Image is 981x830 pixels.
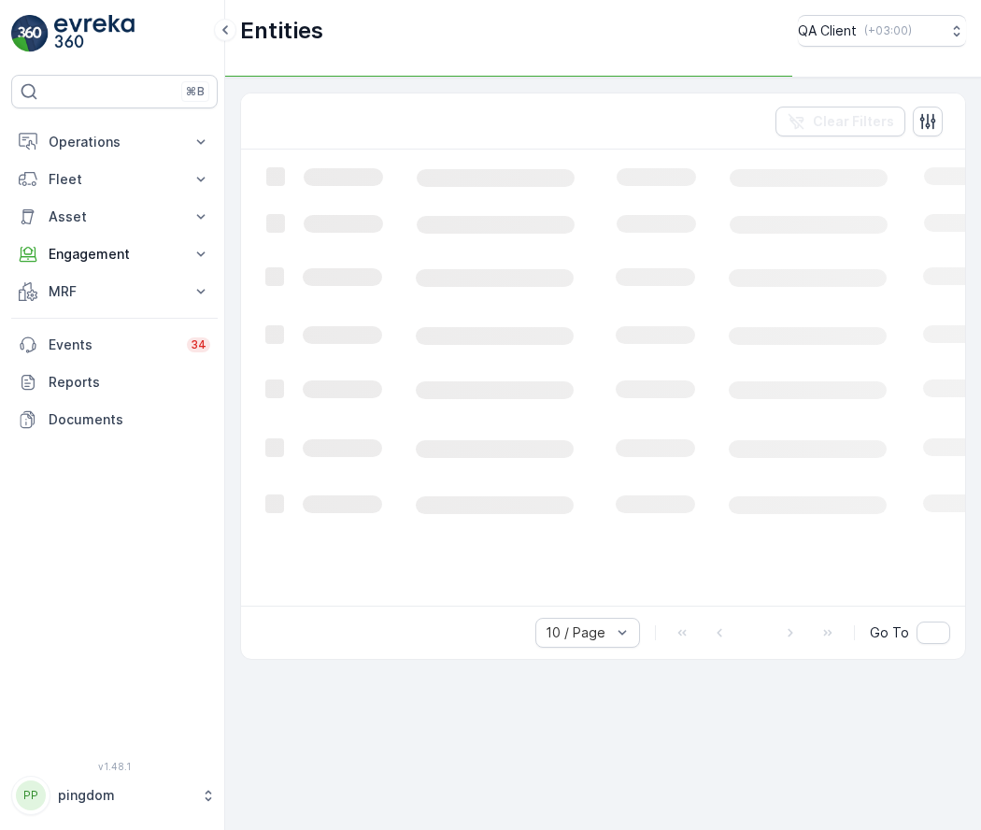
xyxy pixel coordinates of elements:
[49,245,180,264] p: Engagement
[798,21,857,40] p: QA Client
[11,236,218,273] button: Engagement
[775,107,905,136] button: Clear Filters
[49,282,180,301] p: MRF
[54,15,135,52] img: logo_light-DOdMpM7g.png
[11,326,218,364] a: Events34
[16,780,46,810] div: PP
[870,623,909,642] span: Go To
[49,410,210,429] p: Documents
[11,15,49,52] img: logo
[11,364,218,401] a: Reports
[11,123,218,161] button: Operations
[49,133,180,151] p: Operations
[798,15,966,47] button: QA Client(+03:00)
[11,401,218,438] a: Documents
[813,112,894,131] p: Clear Filters
[11,198,218,236] button: Asset
[49,336,176,354] p: Events
[186,84,205,99] p: ⌘B
[49,373,210,392] p: Reports
[11,776,218,815] button: PPpingdom
[58,786,192,805] p: pingdom
[191,337,206,352] p: 34
[240,16,323,46] p: Entities
[11,161,218,198] button: Fleet
[11,273,218,310] button: MRF
[864,23,912,38] p: ( +03:00 )
[11,761,218,772] span: v 1.48.1
[49,170,180,189] p: Fleet
[49,207,180,226] p: Asset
